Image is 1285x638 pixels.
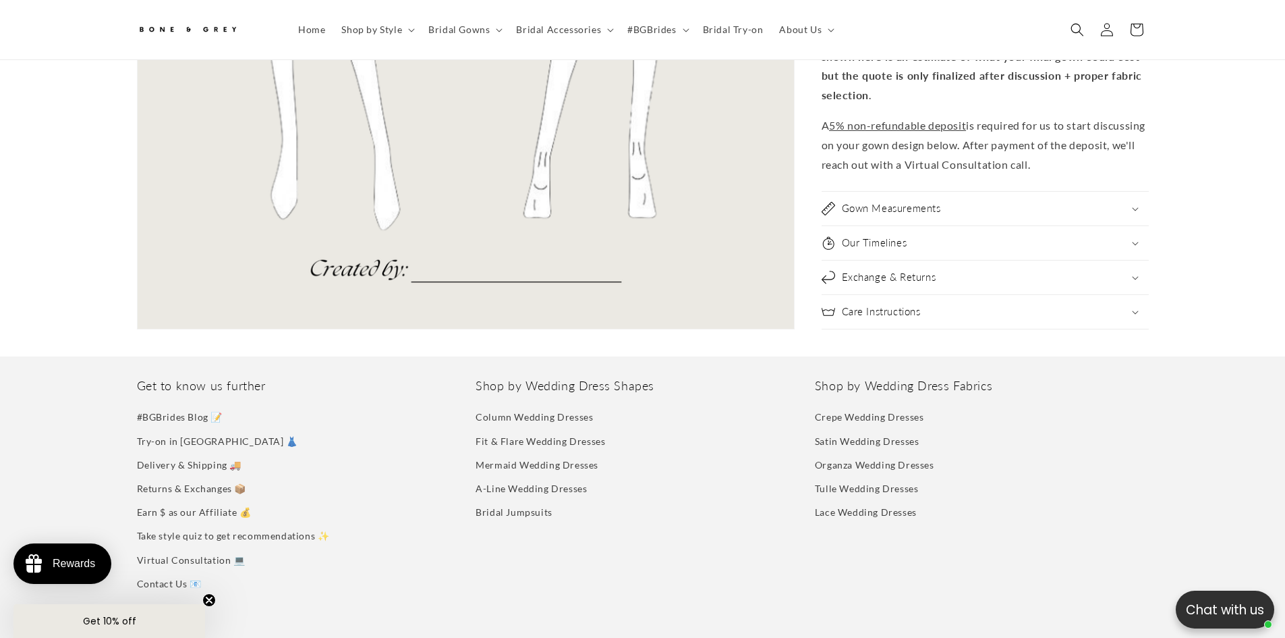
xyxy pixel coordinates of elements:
a: Satin Wedding Dresses [815,429,919,453]
a: Delivery & Shipping 🚚 [137,453,242,477]
span: Home [298,24,325,36]
a: Crepe Wedding Dresses [815,408,924,429]
a: Bone and Grey Bridal [132,14,277,46]
a: #BGBrides Blog 📝 [137,408,223,429]
a: A-Line Wedding Dresses [476,477,587,500]
span: Bridal Gowns [428,24,490,36]
summary: Care Instructions [822,295,1149,329]
span: Bridal Accessories [516,24,601,36]
button: Close teaser [202,593,216,607]
a: Returns & Exchanges 📦 [137,477,247,500]
summary: Our Timelines [822,226,1149,260]
summary: Exchange & Returns [822,261,1149,294]
a: Take style quiz to get recommendations ✨ [137,524,330,548]
p: Chat with us [1176,600,1274,620]
button: Open chatbox [1176,591,1274,629]
img: Bone and Grey Bridal [137,19,238,41]
h2: Shop by Wedding Dress Fabrics [815,378,1149,394]
div: Get 10% offClose teaser [13,604,205,638]
span: Shop by Style [341,24,402,36]
span: Bridal Try-on [703,24,764,36]
strong: Build your own gown prices starting from $1,200, the price shown here is an estimate of what your... [822,30,1142,101]
a: Lace Wedding Dresses [815,500,917,524]
p: A is required for us to start discussing on your gown design below. After payment of the deposit,... [822,116,1149,174]
a: Fit & Flare Wedding Dresses [476,429,605,453]
p: . [822,27,1149,105]
a: Try-on in [GEOGRAPHIC_DATA] 👗 [137,429,298,453]
summary: Gown Measurements [822,192,1149,225]
span: 5% non-refundable deposit [829,119,966,132]
a: Mermaid Wedding Dresses [476,453,598,477]
a: Tulle Wedding Dresses [815,477,919,500]
summary: Bridal Accessories [508,16,619,44]
summary: #BGBrides [619,16,694,44]
h2: Gown Measurements [842,202,941,215]
a: Column Wedding Dresses [476,408,593,429]
a: Home [290,16,333,44]
summary: Bridal Gowns [420,16,508,44]
a: Earn $ as our Affiliate 💰 [137,500,252,524]
a: Bridal Jumpsuits [476,500,552,524]
h2: Get to know us further [137,378,471,394]
span: #BGBrides [627,24,676,36]
h2: Care Instructions [842,305,921,319]
h2: Shop by Wedding Dress Shapes [476,378,809,394]
summary: Search [1062,15,1092,45]
a: Virtual Consultation 💻 [137,548,246,572]
summary: Shop by Style [333,16,420,44]
summary: About Us [771,16,840,44]
a: Bridal Try-on [695,16,772,44]
span: About Us [779,24,822,36]
h2: Exchange & Returns [842,271,936,284]
span: Get 10% off [83,614,136,628]
h2: Our Timelines [842,236,907,250]
div: Rewards [53,558,95,570]
a: Contact Us 📧 [137,572,202,595]
a: Organza Wedding Dresses [815,453,934,477]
